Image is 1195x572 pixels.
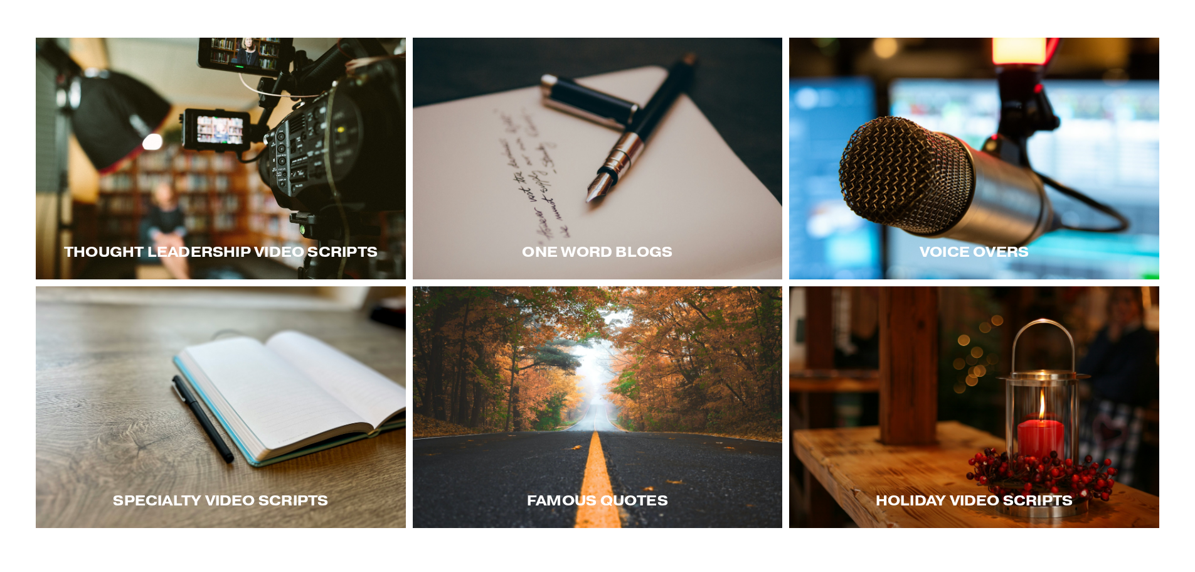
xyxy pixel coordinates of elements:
span: Voice Overs [920,243,1029,261]
span: Holiday Video Scripts [876,492,1073,509]
span: Famous Quotes [527,492,668,509]
span: One word blogs [522,243,672,261]
span: Thought LEadership Video Scripts [64,243,378,261]
span: Specialty Video Scripts [113,492,328,509]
